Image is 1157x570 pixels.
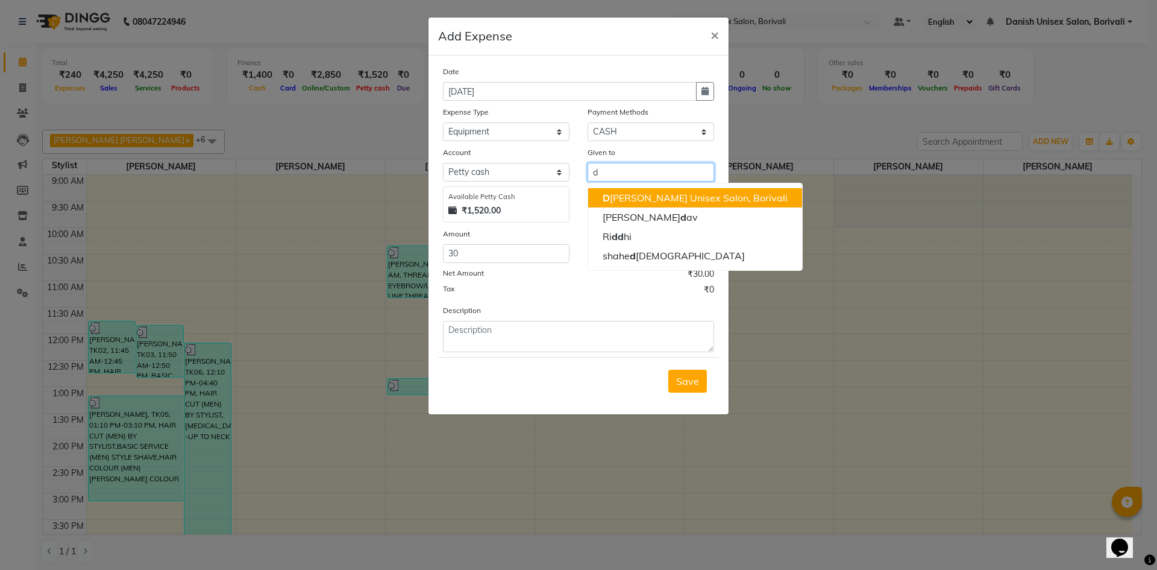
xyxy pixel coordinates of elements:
button: Save [668,370,707,393]
span: ₹0 [704,283,714,299]
span: × [710,25,719,43]
ngb-highlight: Ri hi [603,230,632,242]
label: Net Amount [443,268,484,279]
span: d [618,230,624,242]
label: Expense Type [443,107,489,118]
h5: Add Expense [438,27,512,45]
div: Available Petty Cash [448,192,564,202]
span: Save [676,375,699,387]
label: Given to [588,147,615,158]
span: D [603,192,610,204]
label: Tax [443,283,454,294]
ngb-highlight: [PERSON_NAME] Unisex Salon, Borivali [603,192,788,204]
button: Close [701,17,729,51]
span: d [630,250,636,262]
label: Date [443,66,459,77]
label: Description [443,305,481,316]
label: Account [443,147,471,158]
label: Amount [443,229,470,239]
ngb-highlight: [PERSON_NAME] av [603,211,698,223]
input: Given to [588,163,714,182]
strong: ₹1,520.00 [462,204,501,217]
iframe: chat widget [1106,522,1145,558]
span: ₹30.00 [688,268,714,283]
ngb-highlight: shahe [DEMOGRAPHIC_DATA] [603,250,745,262]
input: Amount [443,244,569,263]
span: d [612,230,618,242]
label: Payment Methods [588,107,648,118]
span: d [680,211,686,223]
